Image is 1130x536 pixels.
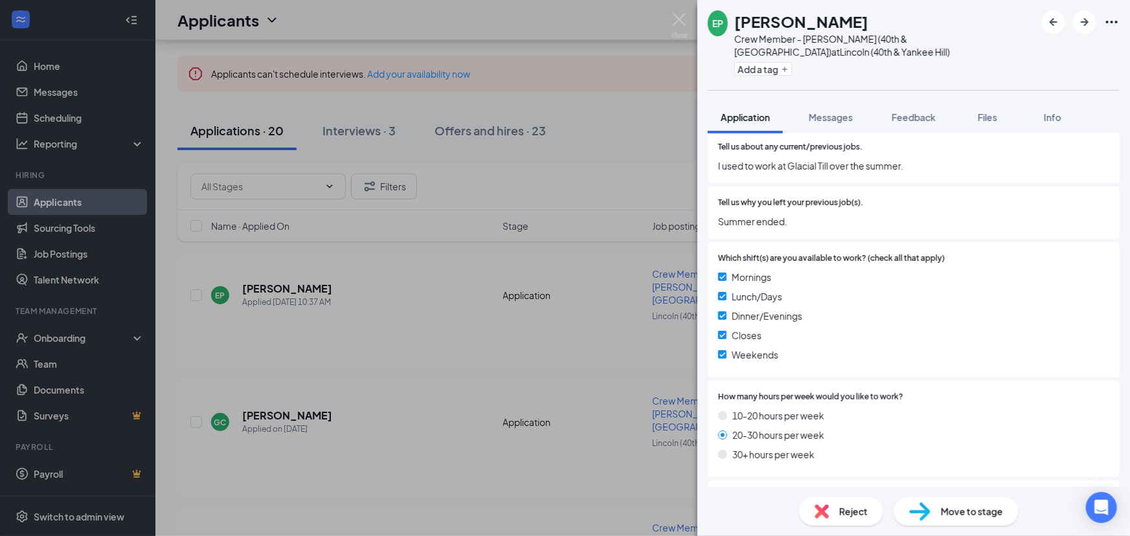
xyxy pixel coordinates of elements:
[718,252,945,265] span: Which shift(s) are you available to work? (check all that apply)
[1044,111,1061,123] span: Info
[732,309,802,323] span: Dinner/Evenings
[781,65,789,73] svg: Plus
[1086,492,1117,523] div: Open Intercom Messenger
[732,328,762,342] span: Closes
[809,111,853,123] span: Messages
[1046,14,1061,30] svg: ArrowLeftNew
[1073,10,1096,34] button: ArrowRight
[839,504,868,519] span: Reject
[718,214,1109,229] span: Summer ended.
[712,17,723,30] div: EP
[734,32,1035,58] div: Crew Member - [PERSON_NAME] (40th & [GEOGRAPHIC_DATA]) at Lincoln (40th & Yankee Hill)
[732,270,771,284] span: Mornings
[978,111,997,123] span: Files
[1104,14,1120,30] svg: Ellipses
[892,111,936,123] span: Feedback
[941,504,1003,519] span: Move to stage
[718,159,1109,173] span: I used to work at Glacial Till over the summer.
[732,289,782,304] span: Lunch/Days
[718,141,863,153] span: Tell us about any current/previous jobs.
[718,197,863,209] span: Tell us why you left your previous job(s).
[732,428,824,442] span: 20-30 hours per week
[734,10,868,32] h1: [PERSON_NAME]
[732,408,824,423] span: 10-20 hours per week
[732,447,815,462] span: 30+ hours per week
[734,62,792,76] button: PlusAdd a tag
[1077,14,1092,30] svg: ArrowRight
[1042,10,1065,34] button: ArrowLeftNew
[718,391,903,403] span: How many hours per week would you like to work?
[721,111,770,123] span: Application
[732,348,778,362] span: Weekends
